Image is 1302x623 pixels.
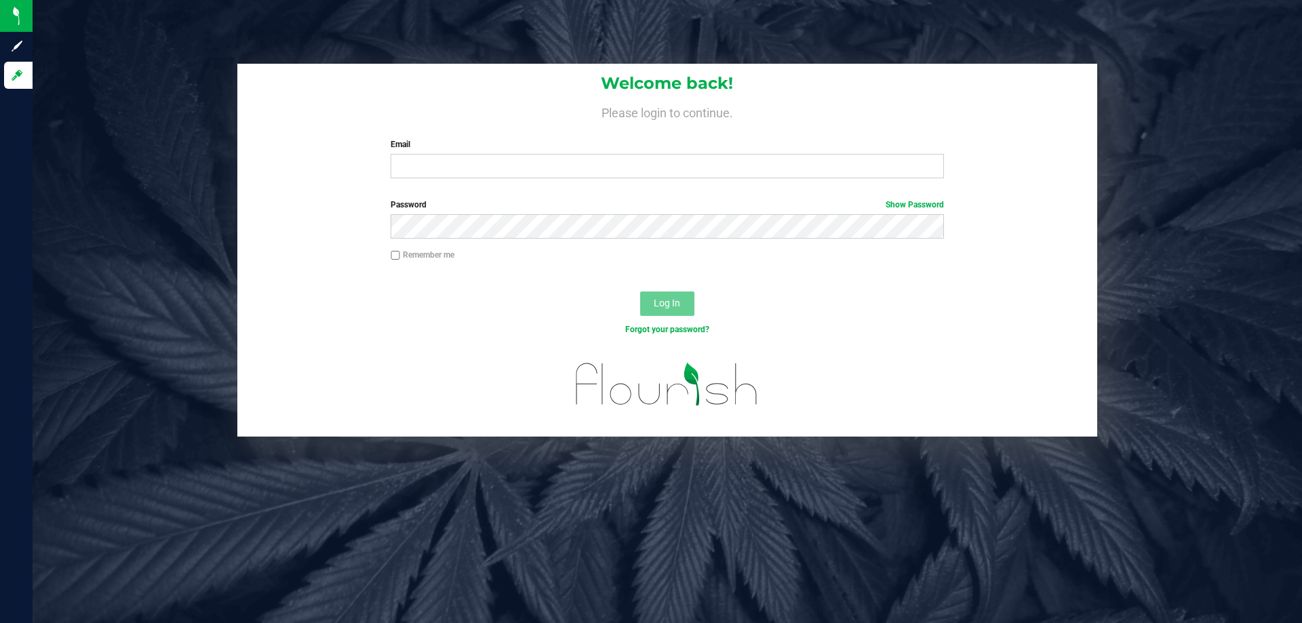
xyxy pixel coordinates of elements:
[654,298,680,308] span: Log In
[237,103,1097,119] h4: Please login to continue.
[559,350,774,419] img: flourish_logo.svg
[10,68,24,82] inline-svg: Log in
[391,249,454,261] label: Remember me
[886,200,944,209] a: Show Password
[391,138,943,150] label: Email
[237,75,1097,92] h1: Welcome back!
[391,200,427,209] span: Password
[640,292,694,316] button: Log In
[391,251,400,260] input: Remember me
[625,325,709,334] a: Forgot your password?
[10,39,24,53] inline-svg: Sign up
